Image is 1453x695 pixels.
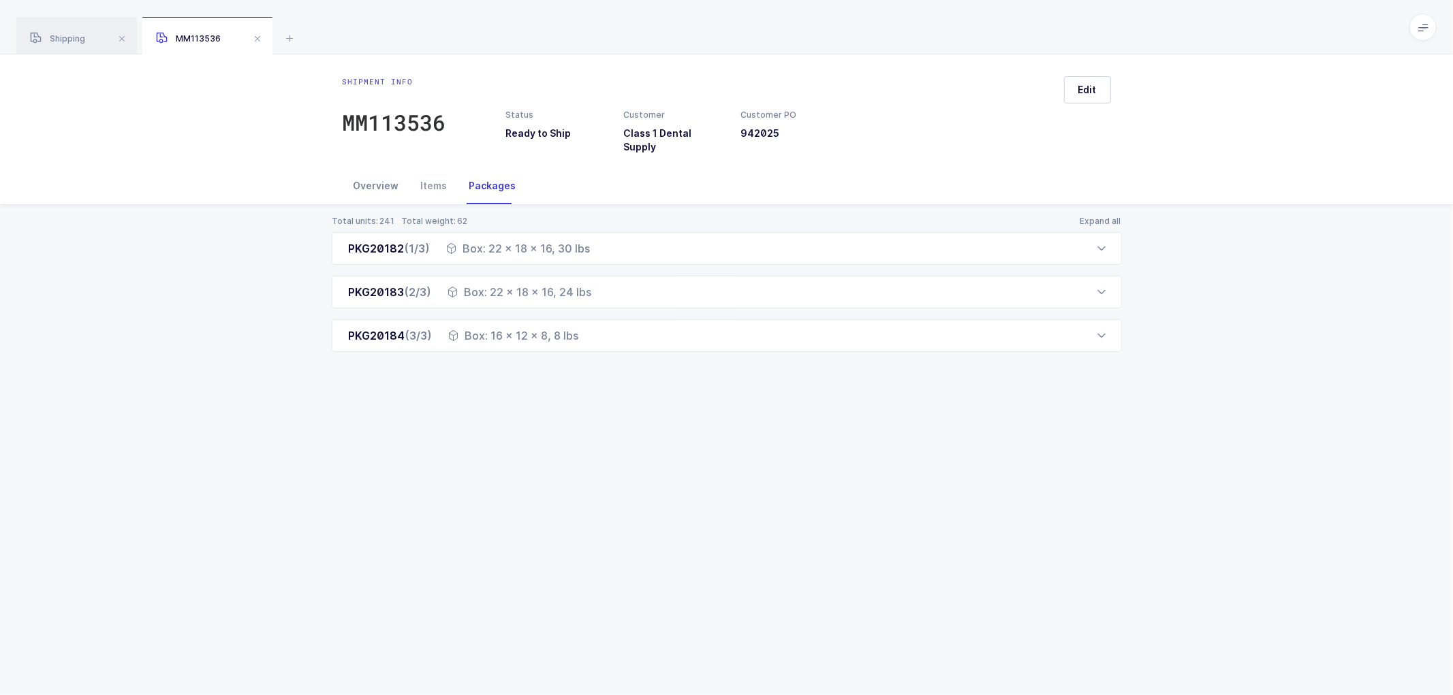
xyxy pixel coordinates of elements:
[458,167,527,204] div: Packages
[1080,216,1122,227] button: Expand all
[405,329,433,342] span: (3/3)
[448,284,592,300] div: Box: 22 x 18 x 16, 24 lbs
[1078,83,1097,97] span: Edit
[343,76,446,87] div: Shipment info
[349,327,433,344] div: PKG20184
[156,33,221,44] span: MM113536
[410,167,458,204] div: Items
[332,276,1122,308] div: PKG20183(2/3) Box: 22 x 18 x 16, 24 lbs
[332,319,1122,352] div: PKG20184(3/3) Box: 16 x 12 x 8, 8 lbs
[447,240,591,257] div: Box: 22 x 18 x 16, 30 lbs
[623,109,724,121] div: Customer
[405,285,432,299] span: (2/3)
[30,33,85,44] span: Shipping
[332,232,1122,265] div: PKG20182(1/3) Box: 22 x 18 x 16, 30 lbs
[506,109,607,121] div: Status
[740,109,841,121] div: Customer PO
[349,240,431,257] div: PKG20182
[449,327,579,344] div: Box: 16 x 12 x 8, 8 lbs
[740,127,841,140] h3: 942025
[405,242,431,255] span: (1/3)
[623,127,724,154] h3: Class 1 Dental Supply
[343,167,410,204] div: Overview
[506,127,607,140] h3: Ready to Ship
[349,284,432,300] div: PKG20183
[1064,76,1111,103] button: Edit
